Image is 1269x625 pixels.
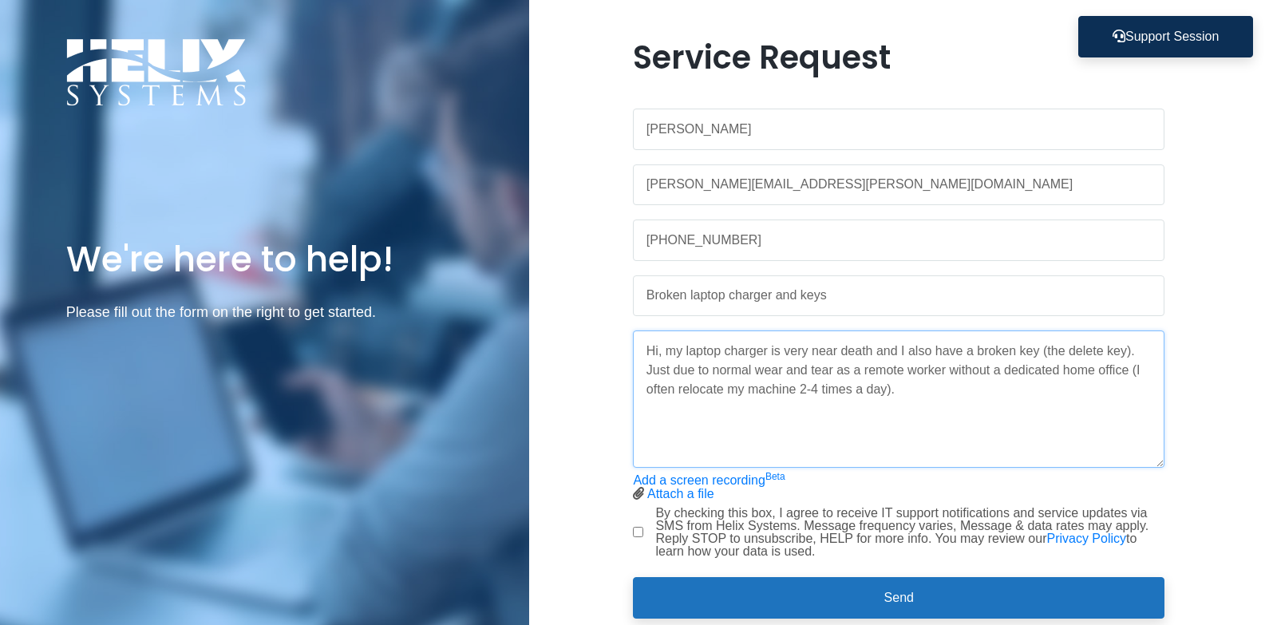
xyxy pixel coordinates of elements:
input: Phone Number [633,220,1164,261]
input: Work Email [633,164,1164,206]
p: Please fill out the form on the right to get started. [66,301,463,324]
label: By checking this box, I agree to receive IT support notifications and service updates via SMS fro... [655,507,1164,558]
a: Privacy Policy [1046,532,1126,545]
sup: Beta [765,471,785,482]
button: Send [633,577,1164,619]
h1: We're here to help! [66,236,463,282]
input: Name [633,109,1164,150]
input: Subject [633,275,1164,317]
img: Logo [66,38,247,106]
a: Attach a file [647,487,714,500]
h1: Service Request [633,38,1164,77]
button: Support Session [1078,16,1253,57]
a: Add a screen recordingBeta [633,473,785,487]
